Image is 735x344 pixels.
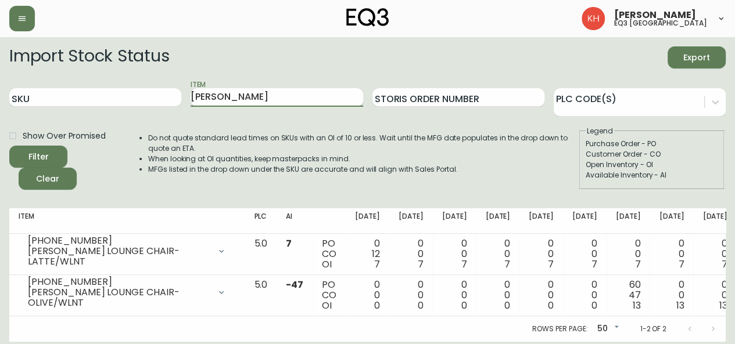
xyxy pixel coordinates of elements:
span: Export [677,50,716,65]
span: 0 [374,299,380,312]
div: Purchase Order - PO [586,139,718,149]
div: 50 [592,320,621,339]
th: PLC [245,208,277,234]
div: Filter [28,150,49,164]
span: OI [322,258,332,271]
span: -47 [286,278,303,291]
th: [DATE] [433,208,476,234]
div: Open Inventory - OI [586,160,718,170]
div: Available Inventory - AI [586,170,718,180]
span: 0 [461,299,467,312]
div: 0 0 [529,280,554,311]
div: PO CO [322,280,336,311]
span: 13 [633,299,641,312]
span: 7 [635,258,641,271]
span: Show Over Promised [23,130,106,142]
span: 7 [461,258,467,271]
span: 7 [418,258,424,271]
li: When looking at OI quantities, keep masterpacks in mind. [148,154,578,164]
div: [PHONE_NUMBER][PERSON_NAME] LOUNGE CHAIR-OLIVE/WLNT [19,280,235,305]
span: 0 [418,299,424,312]
div: 0 0 [399,238,424,270]
div: 0 0 [485,238,510,270]
li: Do not quote standard lead times on SKUs with an OI of 10 or less. Wait until the MFG date popula... [148,133,578,154]
p: 1-2 of 2 [640,324,666,334]
img: 6bce50593809ea0ae37ab3ec28db6a8b [582,7,605,30]
div: 0 0 [659,280,684,311]
div: [PHONE_NUMBER] [28,236,210,246]
span: OI [322,299,332,312]
span: 13 [676,299,684,312]
legend: Legend [586,126,614,136]
div: 0 0 [529,238,554,270]
div: 0 0 [572,280,597,311]
div: 0 0 [702,280,727,311]
th: [DATE] [476,208,519,234]
span: [PERSON_NAME] [614,10,696,20]
h5: eq3 [GEOGRAPHIC_DATA] [614,20,707,27]
div: 0 0 [485,280,510,311]
span: 7 [722,258,727,271]
span: 7 [504,258,510,271]
div: [PHONE_NUMBER][PERSON_NAME] LOUNGE CHAIR-LATTE/WLNT [19,238,235,264]
span: 7 [678,258,684,271]
div: 0 0 [659,238,684,270]
th: AI [277,208,313,234]
th: [DATE] [563,208,607,234]
th: [DATE] [650,208,693,234]
div: 0 12 [355,238,380,270]
div: 0 0 [442,280,467,311]
div: 0 0 [399,280,424,311]
span: 7 [591,258,597,271]
span: 7 [548,258,554,271]
div: [PHONE_NUMBER] [28,277,210,287]
div: 0 0 [355,280,380,311]
li: MFGs listed in the drop down under the SKU are accurate and will align with Sales Portal. [148,164,578,175]
th: [DATE] [519,208,563,234]
span: 13 [719,299,727,312]
span: 0 [548,299,554,312]
p: Rows per page: [532,324,587,334]
div: Customer Order - CO [586,149,718,160]
div: [PERSON_NAME] LOUNGE CHAIR-OLIVE/WLNT [28,287,210,308]
div: [PERSON_NAME] LOUNGE CHAIR-LATTE/WLNT [28,246,210,267]
th: [DATE] [346,208,389,234]
button: Export [668,46,726,68]
th: [DATE] [607,208,650,234]
div: 0 0 [702,238,727,270]
div: 0 0 [572,238,597,270]
button: Clear [19,168,77,190]
td: 5.0 [245,275,277,316]
span: 0 [591,299,597,312]
th: [DATE] [389,208,433,234]
div: PO CO [322,238,336,270]
button: Filter [9,146,67,168]
h2: Import Stock Status [9,46,169,68]
td: 5.0 [245,234,277,275]
div: 0 0 [442,238,467,270]
span: Clear [28,172,67,186]
div: 60 47 [616,280,641,311]
span: 0 [504,299,510,312]
span: 7 [286,237,292,250]
span: 7 [374,258,380,271]
img: logo [346,8,389,27]
div: 0 0 [616,238,641,270]
th: Item [9,208,245,234]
